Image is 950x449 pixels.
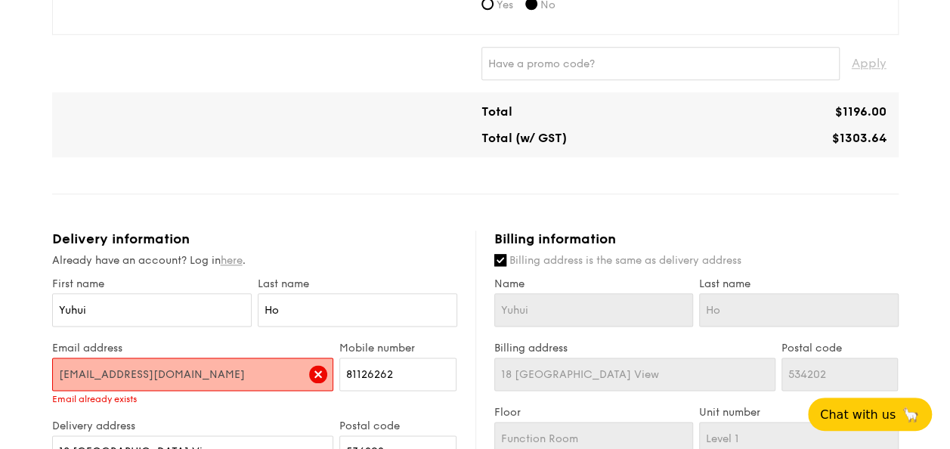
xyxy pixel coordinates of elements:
span: $1196.00 [835,104,887,119]
span: $1303.64 [832,131,887,145]
label: Postal code [781,342,899,355]
label: Name [494,277,694,290]
div: Already have an account? Log in . [52,253,457,268]
label: Postal code [339,420,456,432]
label: Floor [494,406,694,419]
label: Unit number [699,406,899,419]
img: icon-error.62b55002.svg [309,365,327,383]
input: Have a promo code? [481,47,840,80]
span: Total [481,104,512,119]
label: Last name [699,277,899,290]
label: Billing address [494,342,775,355]
span: Total (w/ GST) [481,131,567,145]
span: 🦙 [902,406,920,423]
label: Delivery address [52,420,334,432]
input: Billing address is the same as delivery address [494,254,506,266]
button: Chat with us🦙 [808,398,932,431]
label: Mobile number [339,342,456,355]
div: Email already exists [52,394,334,404]
span: Billing address is the same as delivery address [509,254,741,267]
span: Apply [852,47,887,80]
span: Delivery information [52,231,190,247]
span: Chat with us [820,407,896,422]
label: Last name [258,277,457,290]
label: First name [52,277,252,290]
a: here [221,254,243,267]
label: Email address [52,342,334,355]
span: Billing information [494,231,616,247]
